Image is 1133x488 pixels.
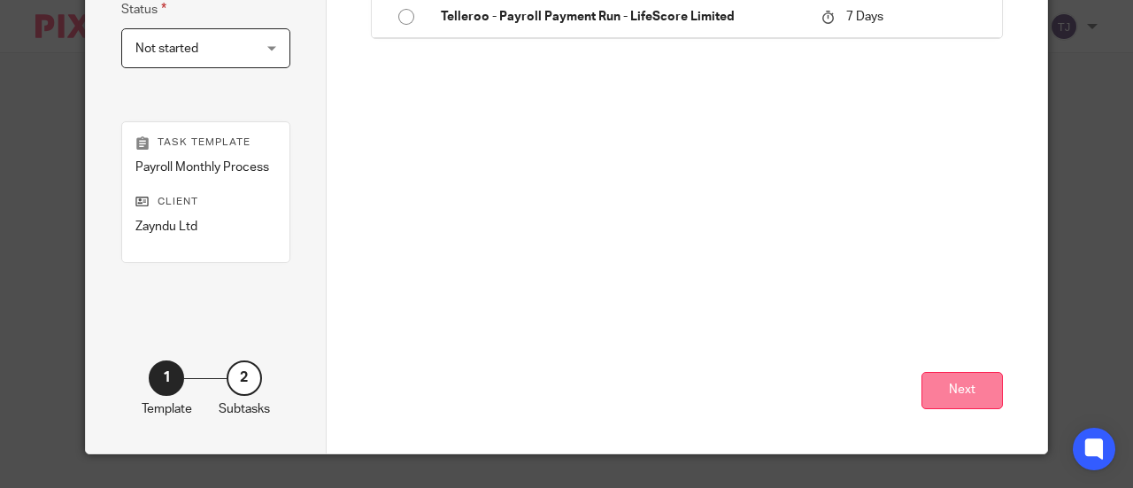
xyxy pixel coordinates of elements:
p: Task template [135,136,276,150]
div: 1 [149,360,184,396]
p: Subtasks [219,400,270,418]
button: Next [921,372,1003,410]
p: Template [142,400,192,418]
p: Telleroo - Payroll Payment Run - LifeScore Limited [441,8,805,26]
p: Client [135,195,276,209]
p: Payroll Monthly Process [135,159,276,176]
div: 2 [227,360,262,396]
span: Not started [135,43,198,55]
span: 7 Days [846,11,883,23]
p: Zayndu Ltd [135,218,276,236]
